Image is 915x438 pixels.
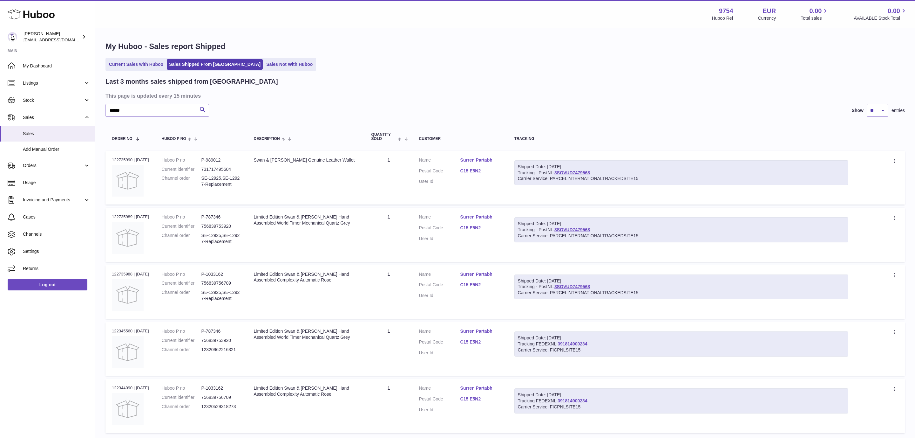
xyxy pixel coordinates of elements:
div: Shipped Date: [DATE] [518,335,845,341]
dt: Huboo P no [162,214,201,220]
div: Swan & [PERSON_NAME] Genuine Leather Wallet [254,157,359,163]
a: Log out [8,279,87,290]
strong: EUR [762,7,776,15]
dt: Channel order [162,404,201,410]
span: AVAILABLE Stock Total [854,15,907,21]
dt: Current identifier [162,394,201,400]
dt: Postal Code [419,396,460,404]
dt: Current identifier [162,337,201,344]
div: Carrier Service: PARCELINTERNATIONALTRACKEDSITE15 [518,233,845,239]
div: 122735990 | [DATE] [112,157,149,163]
dd: 756839753920 [201,223,241,229]
dt: Name [419,157,460,165]
h1: My Huboo - Sales report Shipped [105,41,905,52]
span: [EMAIL_ADDRESS][DOMAIN_NAME] [24,37,93,42]
td: 1 [365,208,413,261]
dt: Current identifier [162,166,201,172]
dd: P-1033162 [201,385,241,391]
dt: Name [419,214,460,222]
td: 1 [365,265,413,319]
dd: P-787346 [201,214,241,220]
div: Tracking - PostNL: [514,160,848,185]
span: Orders [23,163,84,169]
dt: Current identifier [162,223,201,229]
span: Channels [23,231,90,237]
span: Description [254,137,280,141]
a: Surren Partabh [460,328,502,334]
div: Carrier Service: PARCELINTERNATIONALTRACKEDSITE15 [518,176,845,182]
dt: Name [419,385,460,393]
div: Tracking [514,137,848,141]
img: info@fieldsluxury.london [8,32,17,42]
a: 3SOVUD7479568 [554,170,590,175]
img: no-photo.jpg [112,393,144,425]
a: Sales Shipped From [GEOGRAPHIC_DATA] [167,59,263,70]
dd: 756839756709 [201,394,241,400]
div: Shipped Date: [DATE] [518,164,845,170]
dt: Huboo P no [162,328,201,334]
dt: Postal Code [419,282,460,289]
span: Order No [112,137,132,141]
a: 3SOVUD7479568 [554,227,590,232]
div: Shipped Date: [DATE] [518,221,845,227]
dt: Postal Code [419,168,460,176]
dt: Huboo P no [162,157,201,163]
label: Show [852,108,864,114]
div: 122344090 | [DATE] [112,385,149,391]
span: Returns [23,266,90,272]
a: Sales Not With Huboo [264,59,315,70]
div: Limited Edition Swan & [PERSON_NAME] Hand Assembled World Timer Mechanical Quartz Grey [254,328,359,340]
div: Huboo Ref [712,15,733,21]
div: Currency [758,15,776,21]
td: 1 [365,379,413,433]
a: Surren Partabh [460,385,502,391]
dt: User Id [419,407,460,413]
dd: SE-12925,SE-12927-Replacement [201,175,241,187]
dd: P-787346 [201,328,241,334]
a: 0.00 Total sales [801,7,829,21]
div: Tracking - PostNL: [514,275,848,300]
dt: User Id [419,178,460,184]
div: Tracking - PostNL: [514,217,848,242]
div: 122345560 | [DATE] [112,328,149,334]
span: Usage [23,180,90,186]
a: C15 E5N2 [460,339,502,345]
td: 1 [365,322,413,376]
dd: SE-12925,SE-12927-Replacement [201,289,241,302]
img: no-photo.jpg [112,222,144,254]
a: 391814900234 [558,341,587,346]
img: no-photo.jpg [112,279,144,311]
div: Shipped Date: [DATE] [518,278,845,284]
dd: 731717495604 [201,166,241,172]
a: Current Sales with Huboo [107,59,166,70]
td: 1 [365,151,413,205]
span: Stock [23,97,84,103]
dt: Postal Code [419,225,460,233]
div: Carrier Service: PARCELINTERNATIONALTRACKEDSITE15 [518,290,845,296]
a: C15 E5N2 [460,225,502,231]
dd: 12320962216321 [201,347,241,353]
dt: Current identifier [162,280,201,286]
img: no-photo.jpg [112,165,144,197]
dt: Channel order [162,347,201,353]
div: Carrier Service: FICPNLSITE15 [518,404,845,410]
span: Invoicing and Payments [23,197,84,203]
span: 0.00 [888,7,900,15]
div: Tracking FEDEXNL: [514,388,848,414]
dd: SE-12925,SE-12927-Replacement [201,233,241,245]
h2: Last 3 months sales shipped from [GEOGRAPHIC_DATA] [105,77,278,86]
dt: Postal Code [419,339,460,347]
dt: Channel order [162,289,201,302]
dt: Channel order [162,175,201,187]
a: C15 E5N2 [460,396,502,402]
dd: P-989012 [201,157,241,163]
strong: 9754 [719,7,733,15]
span: Listings [23,80,84,86]
span: Add Manual Order [23,146,90,152]
dd: 756839753920 [201,337,241,344]
div: 122735989 | [DATE] [112,214,149,220]
a: C15 E5N2 [460,168,502,174]
div: Limited Edition Swan & [PERSON_NAME] Hand Assembled World Timer Mechanical Quartz Grey [254,214,359,226]
span: Sales [23,115,84,121]
a: 3SOVUD7479568 [554,284,590,289]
